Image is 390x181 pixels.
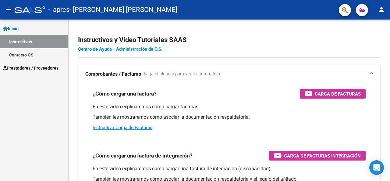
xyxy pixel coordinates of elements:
span: (haga click aquí para ver los tutoriales) [142,71,220,78]
h3: ¿Cómo cargar una factura? [93,89,157,98]
mat-icon: person [378,6,385,13]
p: También les mostraremos cómo asociar la documentación respaldatoria. [93,114,366,121]
span: Carga de Facturas Integración [284,152,361,160]
a: Centro de Ayuda - Administración de O.S. [78,46,162,52]
span: - apres [48,3,69,16]
span: Prestadores / Proveedores [3,65,58,71]
strong: Comprobantes / Facturas [85,71,141,78]
h3: ¿Cómo cargar una factura de integración? [93,151,193,160]
span: - [PERSON_NAME] [PERSON_NAME] [69,3,177,16]
button: Carga de Facturas Integración [269,151,366,161]
p: En este video explicaremos cómo cargar una factura de integración (discapacidad). [93,165,366,172]
mat-icon: menu [5,6,12,13]
mat-expansion-panel-header: Comprobantes / Facturas (haga click aquí para ver los tutoriales) [78,64,380,84]
span: Carga de Facturas [315,90,361,98]
div: Open Intercom Messenger [369,160,384,175]
button: Carga de Facturas [300,89,366,99]
span: Inicio [3,25,19,32]
h2: Instructivos y Video Tutoriales SAAS [78,34,380,46]
p: En este video explicaremos cómo cargar facturas. [93,103,366,110]
a: Instructivo Carga de Facturas [93,125,152,130]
